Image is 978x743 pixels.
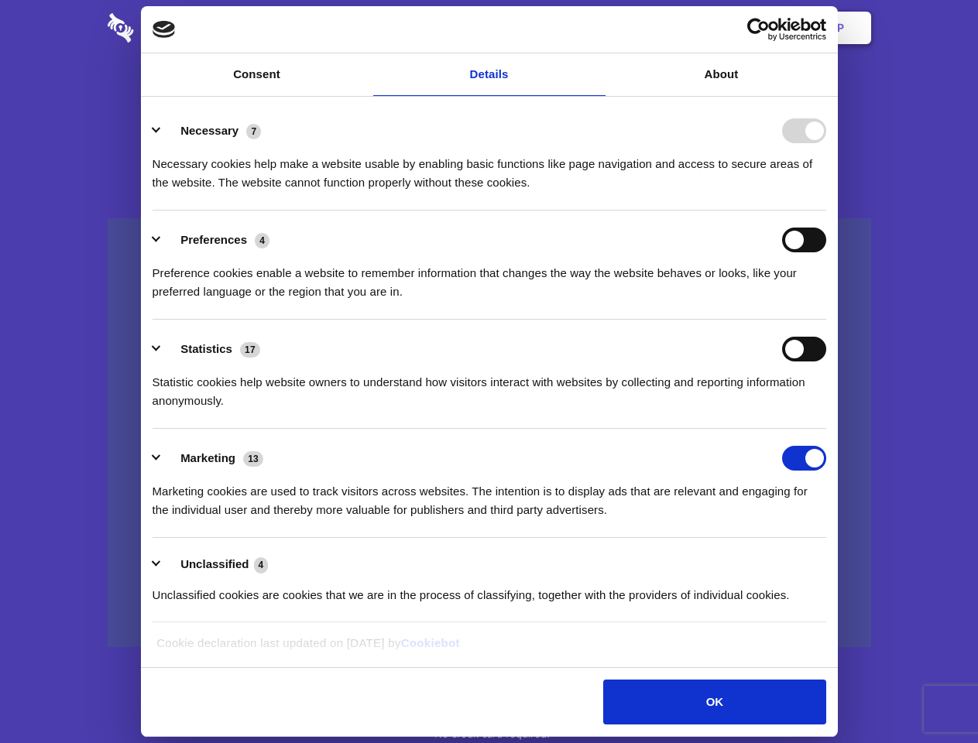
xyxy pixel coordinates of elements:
h1: Eliminate Slack Data Loss. [108,70,871,125]
span: 4 [255,233,269,248]
iframe: Drift Widget Chat Controller [901,666,959,724]
button: OK [603,680,825,724]
button: Marketing (13) [153,446,273,471]
span: 17 [240,342,260,358]
label: Marketing [180,451,235,464]
a: Cookiebot [401,636,460,649]
button: Preferences (4) [153,228,280,252]
a: Details [373,53,606,96]
button: Necessary (7) [153,118,271,143]
a: About [606,53,838,96]
div: Marketing cookies are used to track visitors across websites. The intention is to display ads tha... [153,471,826,519]
div: Unclassified cookies are cookies that we are in the process of classifying, together with the pro... [153,574,826,604]
div: Preference cookies enable a website to remember information that changes the way the website beha... [153,252,826,301]
a: Usercentrics Cookiebot - opens in a new window [691,18,826,41]
div: Cookie declaration last updated on [DATE] by [145,634,833,664]
a: Wistia video thumbnail [108,218,871,648]
div: Necessary cookies help make a website usable by enabling basic functions like page navigation and... [153,143,826,192]
div: Statistic cookies help website owners to understand how visitors interact with websites by collec... [153,361,826,410]
a: Contact [628,4,699,52]
label: Statistics [180,342,232,355]
span: 13 [243,451,263,467]
button: Unclassified (4) [153,555,278,574]
span: 7 [246,124,261,139]
button: Statistics (17) [153,337,270,361]
span: 4 [254,557,269,573]
img: logo [153,21,176,38]
a: Login [702,4,770,52]
label: Preferences [180,233,247,246]
a: Pricing [455,4,522,52]
label: Necessary [180,124,238,137]
a: Consent [141,53,373,96]
h4: Auto-redaction of sensitive data, encrypted data sharing and self-destructing private chats. Shar... [108,141,871,192]
img: logo-wordmark-white-trans-d4663122ce5f474addd5e946df7df03e33cb6a1c49d2221995e7729f52c070b2.svg [108,13,240,43]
